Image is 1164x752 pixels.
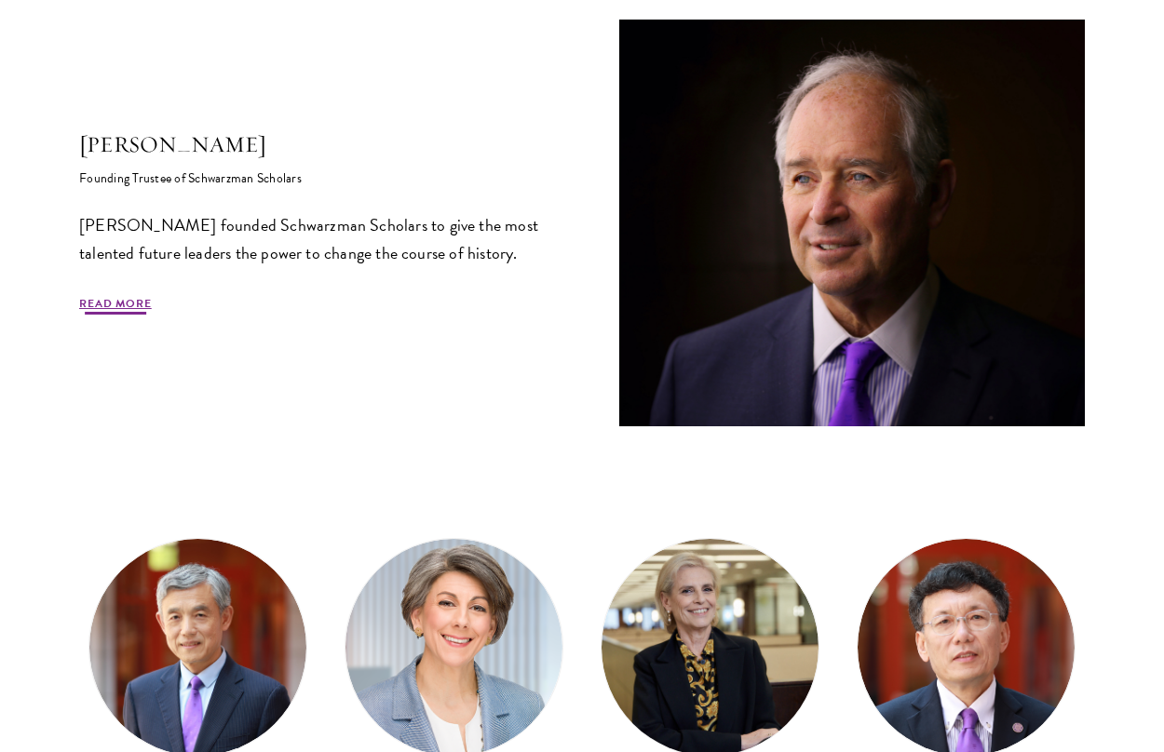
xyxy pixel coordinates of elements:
[79,295,152,317] a: Read More
[79,211,545,267] p: [PERSON_NAME] founded Schwarzman Scholars to give the most talented future leaders the power to c...
[79,128,545,160] h5: [PERSON_NAME]
[79,160,545,188] h6: Founding Trustee of Schwarzman Scholars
